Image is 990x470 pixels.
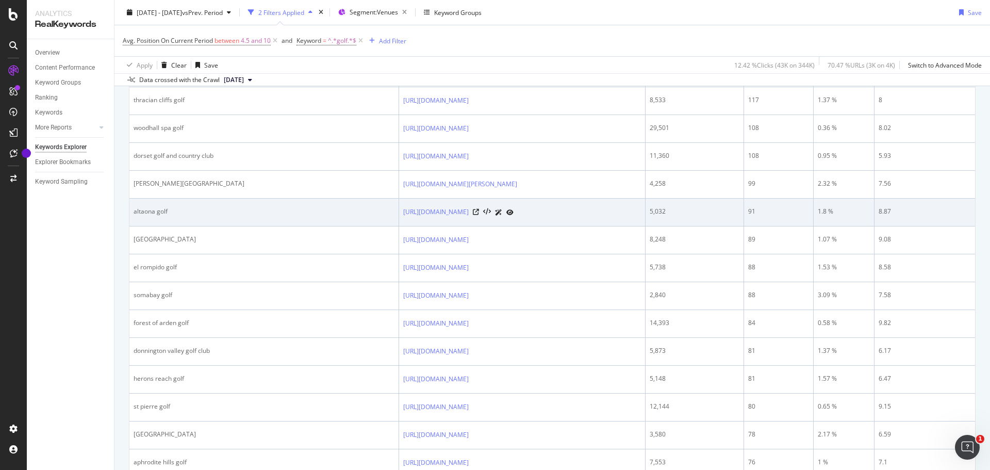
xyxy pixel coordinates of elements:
div: Clear [171,60,187,69]
span: 2025 May. 3rd [224,75,244,85]
div: and [282,36,292,45]
div: herons reach golf [134,374,394,383]
a: Keywords [35,107,107,118]
div: Analytics [35,8,106,19]
div: Keyword Groups [35,77,81,88]
a: [URL][DOMAIN_NAME] [403,402,469,412]
div: [GEOGRAPHIC_DATA] [134,235,394,244]
a: [URL][DOMAIN_NAME] [403,290,469,301]
div: forest of arden golf [134,318,394,328]
div: 7.1 [879,458,971,467]
a: [URL][DOMAIN_NAME] [403,458,469,468]
div: 7,553 [650,458,739,467]
a: Overview [35,47,107,58]
div: dorset golf and country club [134,151,394,160]
div: 81 [748,346,809,355]
span: Segment: Venues [350,8,398,17]
div: 1.53 % [818,263,870,272]
div: Keyword Sampling [35,176,88,187]
button: 2 Filters Applied [244,4,317,21]
div: Add Filter [379,36,406,45]
div: 7.58 [879,290,971,300]
div: Explorer Bookmarks [35,157,91,168]
a: More Reports [35,122,96,133]
div: 29,501 [650,123,739,133]
div: 2.32 % [818,179,870,188]
button: Segment:Venues [334,4,411,21]
span: vs Prev. Period [182,8,223,17]
div: Keyword Groups [434,8,482,17]
a: [URL][DOMAIN_NAME] [403,235,469,245]
div: 78 [748,430,809,439]
div: 3,580 [650,430,739,439]
div: [GEOGRAPHIC_DATA] [134,430,394,439]
div: 5.93 [879,151,971,160]
div: 11,360 [650,151,739,160]
a: URL Inspection [506,207,514,218]
button: Clear [157,57,187,73]
a: [URL][DOMAIN_NAME] [403,151,469,161]
div: 3.09 % [818,290,870,300]
div: 12,144 [650,402,739,411]
a: [URL][DOMAIN_NAME] [403,263,469,273]
a: AI Url Details [495,207,502,218]
a: Explorer Bookmarks [35,157,107,168]
div: Apply [137,60,153,69]
div: 9.08 [879,235,971,244]
div: 5,738 [650,263,739,272]
div: More Reports [35,122,72,133]
div: 80 [748,402,809,411]
div: times [317,7,325,18]
div: 1.57 % [818,374,870,383]
div: 12.42 % Clicks ( 43K on 344K ) [734,60,815,69]
div: Content Performance [35,62,95,73]
a: Keyword Groups [35,77,107,88]
div: 1.37 % [818,346,870,355]
div: 4,258 [650,179,739,188]
div: woodhall spa golf [134,123,394,133]
div: 1.07 % [818,235,870,244]
div: 8,248 [650,235,739,244]
button: Keyword Groups [420,4,486,21]
div: donnington valley golf club [134,346,394,355]
div: 70.47 % URLs ( 3K on 4K ) [828,60,895,69]
a: [URL][DOMAIN_NAME] [403,123,469,134]
a: [URL][DOMAIN_NAME] [403,346,469,356]
button: View HTML Source [483,208,491,216]
div: 0.36 % [818,123,870,133]
div: Save [968,8,982,17]
a: [URL][DOMAIN_NAME][PERSON_NAME] [403,179,517,189]
a: [URL][DOMAIN_NAME] [403,374,469,384]
div: Save [204,60,218,69]
iframe: Intercom live chat [955,435,980,460]
div: Ranking [35,92,58,103]
div: 99 [748,179,809,188]
div: altaona golf [134,207,394,216]
a: Keywords Explorer [35,142,107,153]
button: Save [955,4,982,21]
span: 4.5 and 10 [241,34,271,48]
div: 5,148 [650,374,739,383]
div: Overview [35,47,60,58]
button: Add Filter [365,35,406,47]
div: 8.58 [879,263,971,272]
div: 0.58 % [818,318,870,328]
a: [URL][DOMAIN_NAME] [403,318,469,329]
div: 2,840 [650,290,739,300]
div: 1.8 % [818,207,870,216]
div: 89 [748,235,809,244]
button: [DATE] - [DATE]vsPrev. Period [123,4,235,21]
div: 9.82 [879,318,971,328]
div: 0.65 % [818,402,870,411]
span: Keyword [296,36,321,45]
a: Ranking [35,92,107,103]
button: Save [191,57,218,73]
div: 6.47 [879,374,971,383]
div: 88 [748,263,809,272]
div: 2 Filters Applied [258,8,304,17]
div: aphrodite hills golf [134,458,394,467]
div: 8 [879,95,971,105]
div: 6.17 [879,346,971,355]
div: Switch to Advanced Mode [908,60,982,69]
